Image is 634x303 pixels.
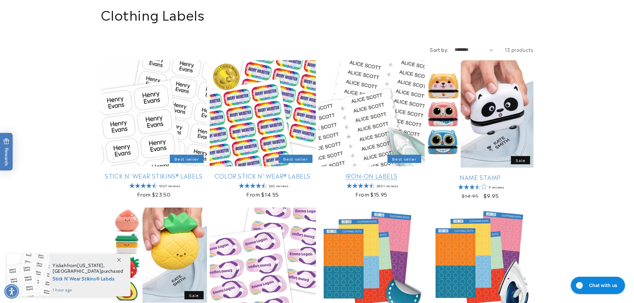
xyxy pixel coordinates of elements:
span: 1 hour ago [53,287,123,293]
a: Color Stick N' Wear® Labels [210,172,316,180]
h1: Clothing Labels [101,5,533,23]
span: Rewards [3,138,10,166]
a: Iron-On Labels [318,172,425,180]
span: from , purchased [53,263,123,274]
label: Sort by: [430,46,448,53]
span: [GEOGRAPHIC_DATA] [53,268,101,274]
iframe: Gorgias live chat messenger [567,274,627,296]
div: Accessibility Menu [4,284,19,299]
span: [US_STATE] [77,262,104,268]
span: Stick N' Wear Stikins® Labels [53,274,123,282]
span: 13 products [505,46,533,53]
iframe: Sign Up via Text for Offers [5,250,84,270]
a: Name Stamp [427,173,533,181]
a: Stick N' Wear Stikins® Labels [101,172,207,180]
